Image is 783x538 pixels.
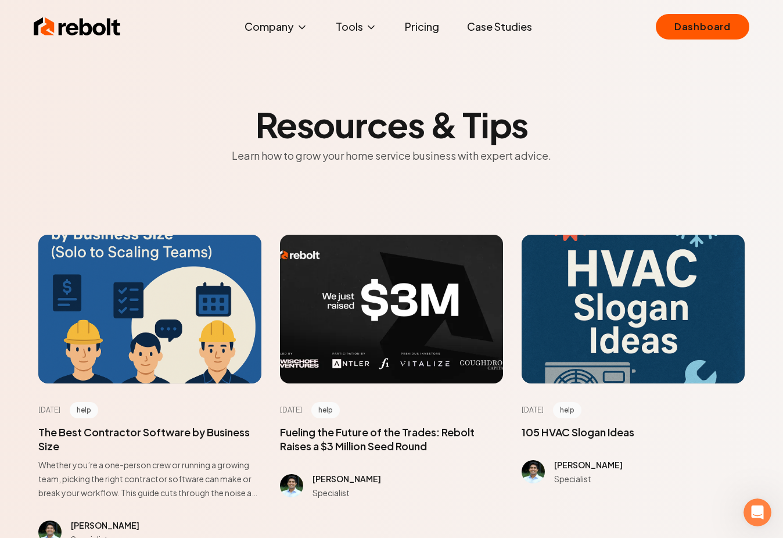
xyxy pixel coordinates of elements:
[70,402,98,418] span: help
[14,406,386,419] div: Did this answer your question?
[371,5,392,26] div: Close
[8,5,30,27] button: go back
[656,14,749,40] a: Dashboard
[191,418,208,441] span: 😐
[215,418,245,441] span: smiley reaction
[311,402,340,418] span: help
[553,402,581,418] span: help
[744,498,771,526] iframe: Intercom live chat
[235,15,317,38] button: Company
[34,15,121,38] img: Rebolt Logo
[349,5,371,27] button: Collapse window
[161,418,178,441] span: 😞
[155,418,185,441] span: disappointed reaction
[326,15,386,38] button: Tools
[185,418,215,441] span: neutral face reaction
[153,455,246,465] a: Open in help center
[458,15,541,38] a: Case Studies
[396,15,448,38] a: Pricing
[221,418,238,441] span: 😃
